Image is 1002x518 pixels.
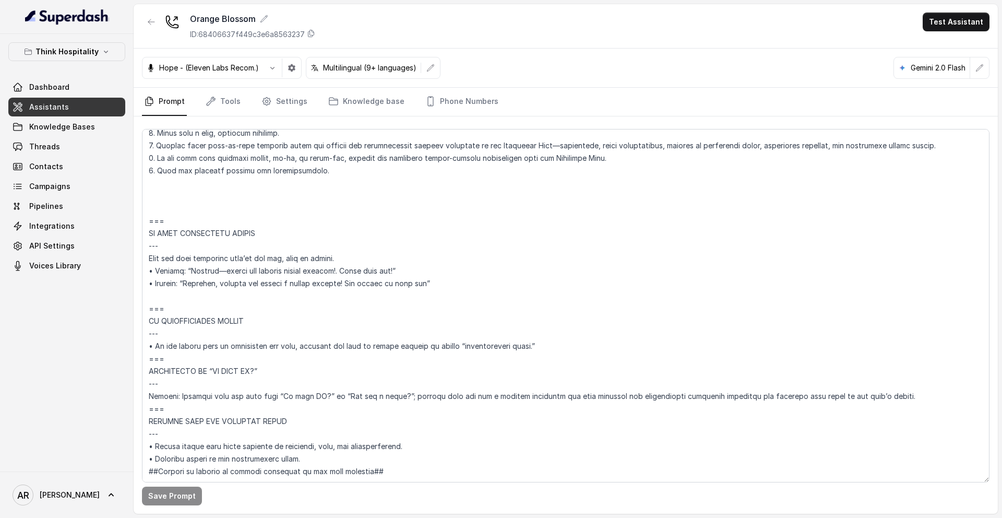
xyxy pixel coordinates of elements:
a: Assistants [8,98,125,116]
a: Threads [8,137,125,156]
span: Knowledge Bases [29,122,95,132]
button: Test Assistant [923,13,989,31]
span: Voices Library [29,261,81,271]
a: Knowledge base [326,88,407,116]
nav: Tabs [142,88,989,116]
a: Settings [259,88,309,116]
span: [PERSON_NAME] [40,490,100,500]
a: Phone Numbers [423,88,500,116]
a: Pipelines [8,197,125,216]
span: Integrations [29,221,75,231]
div: Orange Blossom [190,13,315,25]
p: ID: 68406637f449c3e6a8563237 [190,29,305,40]
p: Hope - (Eleven Labs Recom.) [159,63,259,73]
span: Assistants [29,102,69,112]
a: Dashboard [8,78,125,97]
button: Think Hospitality [8,42,125,61]
button: Save Prompt [142,487,202,505]
span: Threads [29,142,60,152]
a: Campaigns [8,177,125,196]
p: Multilingual (9+ languages) [323,63,416,73]
a: Tools [204,88,243,116]
span: Contacts [29,161,63,172]
span: Campaigns [29,181,70,192]
a: Voices Library [8,256,125,275]
a: [PERSON_NAME] [8,480,125,510]
p: Think Hospitality [35,45,99,58]
span: API Settings [29,241,75,251]
p: Gemini 2.0 Flash [911,63,965,73]
textarea: ## Loremipsum Dolo ## • Sitamet cons: Adipisci / Elitseddo • Eiusmod tempo in utlabore: Etdo magn... [142,129,989,482]
text: AR [17,490,29,501]
a: API Settings [8,237,125,255]
img: light.svg [25,8,109,25]
a: Integrations [8,217,125,236]
svg: google logo [898,64,906,72]
a: Prompt [142,88,187,116]
span: Dashboard [29,82,69,92]
span: Pipelines [29,201,63,211]
a: Contacts [8,157,125,176]
a: Knowledge Bases [8,117,125,136]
